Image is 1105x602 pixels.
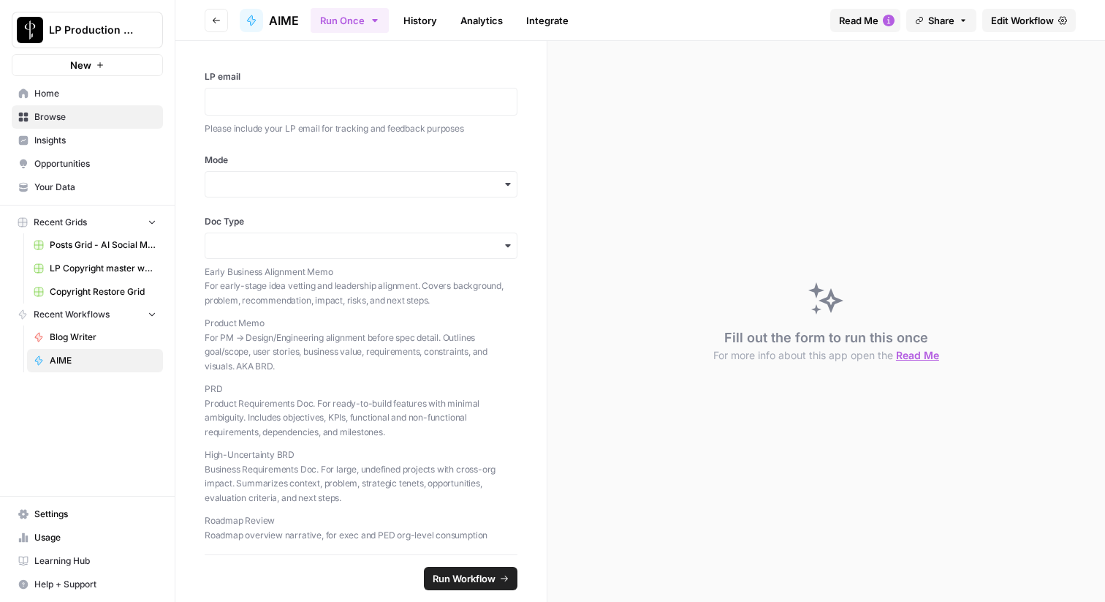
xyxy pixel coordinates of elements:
[50,285,156,298] span: Copyright Restore Grid
[713,328,939,363] div: Fill out the form to run this once
[982,9,1076,32] a: Edit Workflow
[12,503,163,526] a: Settings
[27,326,163,349] a: Blog Writer
[34,134,156,147] span: Insights
[205,513,517,542] p: Roadmap Review Roadmap overview narrative, for exec and PED org-level consumption
[34,157,156,170] span: Opportunities
[205,316,517,373] p: Product Memo For PM → Design/Engineering alignment before spec detail. Outlines goal/scope, user ...
[34,578,156,591] span: Help + Support
[50,262,156,275] span: LP Copyright master workflow Grid
[12,304,163,326] button: Recent Workflows
[27,280,163,304] a: Copyright Restore Grid
[991,13,1054,28] span: Edit Workflow
[269,12,299,29] span: AIME
[34,110,156,124] span: Browse
[830,9,900,32] button: Read Me
[395,9,446,32] a: History
[49,23,137,37] span: LP Production Workloads
[34,308,110,321] span: Recent Workflows
[896,349,939,361] span: Read Me
[205,121,517,136] p: Please include your LP email for tracking and feedback purposes
[50,354,156,367] span: AIME
[311,8,389,33] button: Run Once
[433,571,495,586] span: Run Workflow
[12,526,163,549] a: Usage
[928,13,954,28] span: Share
[34,508,156,521] span: Settings
[839,13,878,28] span: Read Me
[205,448,517,505] p: High-Uncertainty BRD Business Requirements Doc. For large, undefined projects with cross-org impa...
[34,554,156,568] span: Learning Hub
[452,9,512,32] a: Analytics
[12,211,163,233] button: Recent Grids
[12,12,163,48] button: Workspace: LP Production Workloads
[12,54,163,76] button: New
[34,181,156,194] span: Your Data
[12,129,163,152] a: Insights
[205,70,517,83] label: LP email
[34,531,156,544] span: Usage
[517,9,577,32] a: Integrate
[17,17,43,43] img: LP Production Workloads Logo
[205,154,517,167] label: Mode
[205,382,517,439] p: PRD Product Requirements Doc. For ready-to-build features with minimal ambiguity. Includes object...
[27,257,163,280] a: LP Copyright master workflow Grid
[34,216,87,229] span: Recent Grids
[424,567,517,590] button: Run Workflow
[27,349,163,372] a: AIME
[12,549,163,573] a: Learning Hub
[34,87,156,100] span: Home
[205,215,517,228] label: Doc Type
[12,105,163,129] a: Browse
[12,82,163,105] a: Home
[713,348,939,363] button: For more info about this app open the Read Me
[50,331,156,344] span: Blog Writer
[27,233,163,257] a: Posts Grid - AI Social Media
[70,58,91,72] span: New
[12,152,163,176] a: Opportunities
[906,9,976,32] button: Share
[50,238,156,252] span: Posts Grid - AI Social Media
[205,265,517,308] p: Early Business Alignment Memo For early-stage idea vetting and leadership alignment. Covers backg...
[12,573,163,596] button: Help + Support
[240,9,299,32] a: AIME
[12,176,163,199] a: Your Data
